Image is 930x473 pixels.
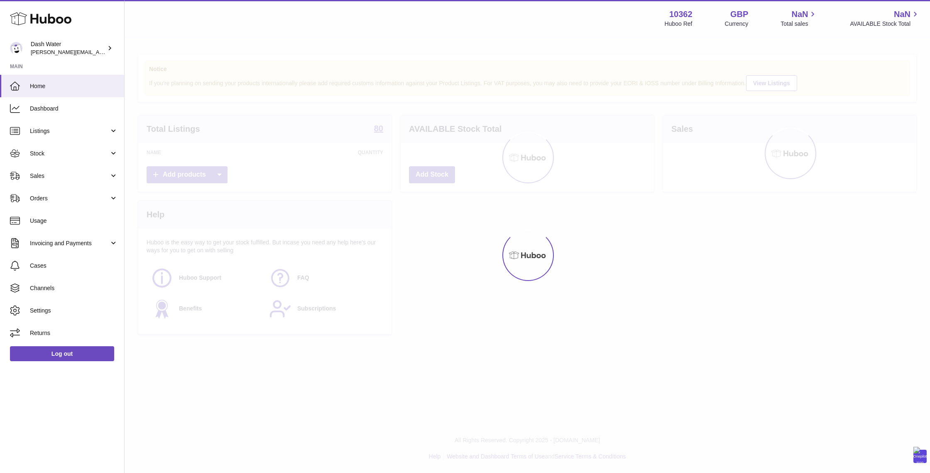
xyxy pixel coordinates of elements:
[30,82,118,90] span: Home
[725,20,749,28] div: Currency
[30,307,118,315] span: Settings
[31,49,166,55] span: [PERSON_NAME][EMAIL_ADDRESS][DOMAIN_NAME]
[894,9,910,20] span: NaN
[10,346,114,361] a: Log out
[791,9,808,20] span: NaN
[850,9,920,28] a: NaN AVAILABLE Stock Total
[730,9,748,20] strong: GBP
[30,262,118,270] span: Cases
[31,40,105,56] div: Dash Water
[665,20,693,28] div: Huboo Ref
[30,105,118,113] span: Dashboard
[30,217,118,225] span: Usage
[30,239,109,247] span: Invoicing and Payments
[30,172,109,180] span: Sales
[30,127,109,135] span: Listings
[850,20,920,28] span: AVAILABLE Stock Total
[30,284,118,292] span: Channels
[10,42,22,54] img: james@dash-water.com
[30,329,118,337] span: Returns
[669,9,693,20] strong: 10362
[30,150,109,158] span: Stock
[30,195,109,202] span: Orders
[781,9,817,28] a: NaN Total sales
[781,20,817,28] span: Total sales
